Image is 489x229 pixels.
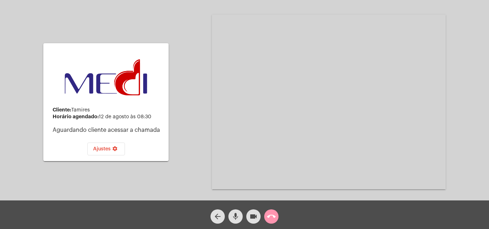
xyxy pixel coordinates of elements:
mat-icon: arrow_back [213,212,222,221]
mat-icon: call_end [267,212,276,221]
span: Ajustes [93,146,119,151]
img: d3a1b5fa-500b-b90f-5a1c-719c20e9830b.png [65,59,147,96]
strong: Horário agendado: [53,114,99,119]
mat-icon: settings [111,146,119,154]
div: Tamires [53,107,163,113]
mat-icon: mic [231,212,240,221]
mat-icon: videocam [249,212,258,221]
button: Ajustes [87,143,125,155]
strong: Cliente: [53,107,71,112]
div: 12 de agosto às 08:30 [53,114,163,120]
p: Aguardando cliente acessar a chamada [53,127,163,133]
